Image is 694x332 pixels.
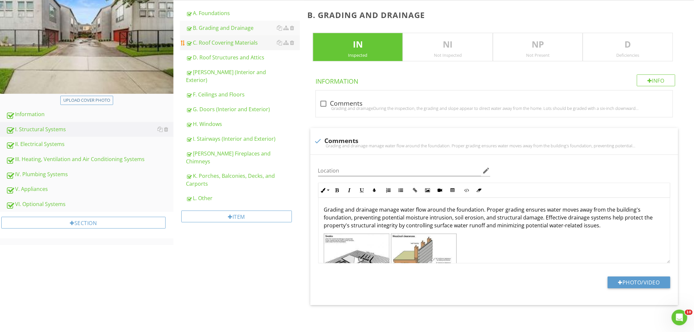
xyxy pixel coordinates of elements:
div: Not Present [493,52,583,58]
div: VI. Optional Systems [6,200,173,209]
button: Bold (Ctrl+B) [331,184,343,197]
button: Photo/Video [608,277,670,288]
button: Upload cover photo [60,96,113,105]
button: Unordered List [395,184,407,197]
div: Upload cover photo [63,97,110,104]
div: Grading and drainage manage water flow around the foundation. Proper grading ensures water moves ... [314,143,674,148]
button: Insert Link (Ctrl+K) [409,184,421,197]
div: I. Structural Systems [6,125,173,134]
div: III. Heating, Ventilation and Air Conditioning Systems [6,155,173,164]
div: [PERSON_NAME] Fireplaces and Chimneys [186,150,300,165]
button: Insert Video [434,184,446,197]
div: K. Porches, Balconies, Decks, and Carports [186,172,300,188]
p: NP [493,38,583,51]
div: C. Roof Covering Materials [186,39,300,47]
div: [PERSON_NAME] (Interior and Exterior) [186,68,300,84]
button: Code View [460,184,473,197]
img: 1752147480546.jpg [324,234,389,286]
div: Information [6,110,173,119]
button: Clear Formatting [473,184,485,197]
img: 1752147543444.jpg [391,234,457,287]
div: Grading and drainageDuring the inspection, the grading and slope appear to direct water away from... [320,106,669,111]
button: Ordered List [382,184,395,197]
div: IV. Plumbing Systems [6,170,173,179]
h3: B. Grading and Drainage [308,10,684,19]
div: G. Doors (Interior and Exterior) [186,105,300,113]
div: Info [637,74,676,86]
button: Colors [368,184,381,197]
div: V. Appliances [6,185,173,194]
div: B. Grading and Drainage [186,24,300,32]
p: NI [403,38,493,51]
div: H. Windows [186,120,300,128]
div: I. Stairways (Interior and Exterior) [186,135,300,143]
div: II. Electrical Systems [6,140,173,149]
p: D [583,38,673,51]
p: Grading and drainage manage water flow around the foundation. Proper grading ensures water moves ... [324,206,665,229]
button: Insert Image (Ctrl+P) [421,184,434,197]
div: A. Foundations [186,9,300,17]
button: Underline (Ctrl+U) [356,184,368,197]
span: 10 [685,310,693,315]
div: Item [181,211,292,222]
input: Location [318,165,481,176]
div: F. Ceilings and Floors [186,91,300,98]
div: Deficiencies [583,52,673,58]
div: Inspected [313,52,403,58]
i: edit [482,167,490,175]
button: Insert Table [446,184,459,197]
div: Not Inspected [403,52,493,58]
div: Section [1,217,166,229]
button: Inline Style [318,184,331,197]
div: L. Other [186,194,300,202]
iframe: Intercom live chat [672,310,687,325]
button: Italic (Ctrl+I) [343,184,356,197]
div: D. Roof Structures and Attics [186,53,300,61]
h4: Information [316,74,675,86]
p: IN [313,38,403,51]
